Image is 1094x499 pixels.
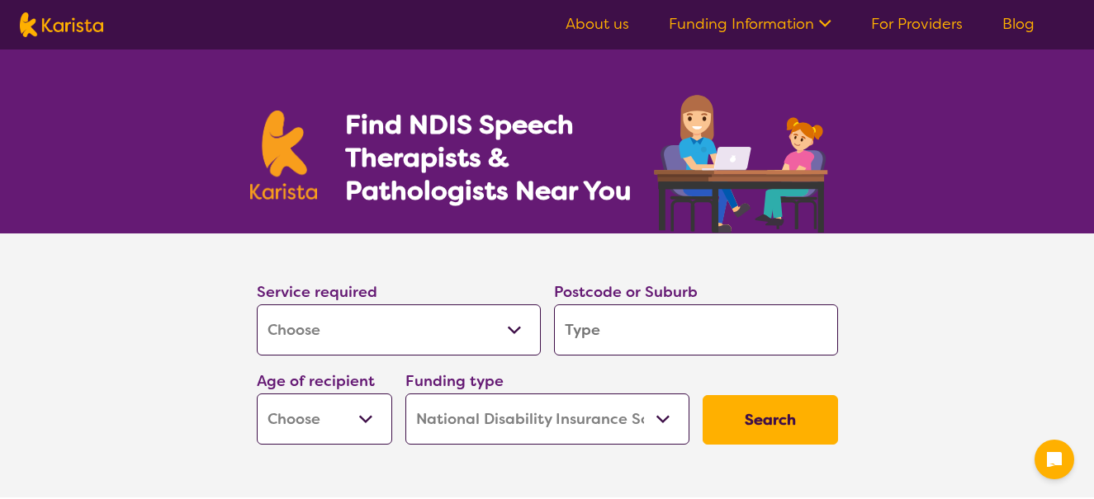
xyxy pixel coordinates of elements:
[703,395,838,445] button: Search
[554,304,838,355] input: Type
[20,12,103,37] img: Karista logo
[669,14,831,34] a: Funding Information
[257,282,377,302] label: Service required
[871,14,963,34] a: For Providers
[1002,14,1035,34] a: Blog
[405,371,504,391] label: Funding type
[641,89,845,233] img: speech-therapy
[566,14,629,34] a: About us
[257,371,375,391] label: Age of recipient
[554,282,698,302] label: Postcode or Suburb
[345,108,651,207] h1: Find NDIS Speech Therapists & Pathologists Near You
[250,111,318,200] img: Karista logo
